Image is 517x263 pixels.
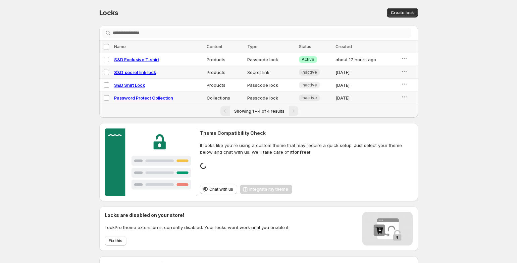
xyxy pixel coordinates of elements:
strong: for free! [293,149,310,155]
span: Name [114,44,126,49]
img: Locks disabled [362,212,413,246]
span: Created [335,44,352,49]
td: Secret link [245,66,297,79]
p: LockPro theme extension is currently disabled. Your locks wont work until you enable it. [105,224,290,231]
td: Products [205,79,245,91]
td: [DATE] [333,79,399,91]
td: Passcode lock [245,79,297,91]
span: Showing 1 - 4 of 4 results [234,109,285,114]
a: S&D_secret link lock [114,70,156,75]
a: S&D Exclusive T-shirt [114,57,159,62]
nav: Pagination [99,104,418,118]
span: Active [302,57,314,62]
img: Customer support [105,128,198,196]
span: Content [207,44,222,49]
a: Password Protect Collection [114,95,173,101]
span: Status [299,44,311,49]
span: Locks [99,9,118,17]
span: Inactive [302,70,317,75]
span: Chat with us [209,187,233,192]
td: Passcode lock [245,53,297,66]
span: Create lock [391,10,414,15]
button: Fix this [105,236,126,246]
td: Products [205,53,245,66]
span: Inactive [302,82,317,88]
td: about 17 hours ago [333,53,399,66]
td: Products [205,66,245,79]
td: [DATE] [333,66,399,79]
span: Type [247,44,258,49]
button: Chat with us [200,185,237,194]
td: Collections [205,91,245,104]
span: It looks like you're using a custom theme that may require a quick setup. Just select your theme ... [200,142,412,155]
a: S&D Shirt Lock [114,82,145,88]
span: Fix this [109,238,122,243]
td: Passcode lock [245,91,297,104]
span: Inactive [302,95,317,101]
button: Create lock [387,8,418,17]
h2: Locks are disabled on your store! [105,212,290,219]
td: [DATE] [333,91,399,104]
h2: Theme Compatibility Check [200,130,412,137]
